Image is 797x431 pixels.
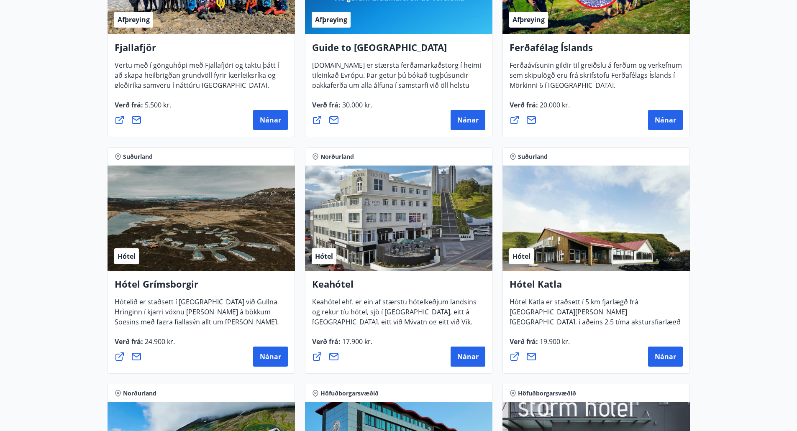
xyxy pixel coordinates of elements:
span: 24.900 kr. [143,337,175,346]
span: Verð frá : [115,337,175,353]
span: 17.900 kr. [341,337,372,346]
span: Vertu með í gönguhópi með Fjallafjöri og taktu þátt í að skapa heilbrigðan grundvöll fyrir kærlei... [115,61,279,97]
span: Suðurland [123,153,153,161]
span: Afþreying [315,15,347,24]
span: 19.900 kr. [538,337,570,346]
h4: Guide to [GEOGRAPHIC_DATA] [312,41,485,60]
span: Nánar [655,352,676,361]
span: [DOMAIN_NAME] er stærsta ferðamarkaðstorg í heimi tileinkað Evrópu. Þar getur þú bókað tugþúsundi... [312,61,481,117]
button: Nánar [451,347,485,367]
span: Verð frá : [312,337,372,353]
span: 20.000 kr. [538,100,570,110]
span: Norðurland [123,389,156,398]
span: Hótel Katla er staðsett í 5 km fjarlægð frá [GEOGRAPHIC_DATA][PERSON_NAME][GEOGRAPHIC_DATA], í að... [510,297,681,343]
button: Nánar [253,110,288,130]
span: Hótelið er staðsett í [GEOGRAPHIC_DATA] við Gullna Hringinn í kjarri vöxnu [PERSON_NAME] á bökkum... [115,297,279,353]
h4: Keahótel [312,278,485,297]
span: Verð frá : [510,337,570,353]
h4: Ferðafélag Íslands [510,41,683,60]
span: Afþreying [513,15,545,24]
span: Verð frá : [115,100,171,116]
span: Keahótel ehf. er ein af stærstu hótelkeðjum landsins og rekur tíu hótel, sjö í [GEOGRAPHIC_DATA],... [312,297,477,353]
h4: Fjallafjör [115,41,288,60]
span: Verð frá : [510,100,570,116]
h4: Hótel Katla [510,278,683,297]
span: Hótel [513,252,530,261]
span: Höfuðborgarsvæðið [518,389,576,398]
span: Verð frá : [312,100,372,116]
span: Ferðaávísunin gildir til greiðslu á ferðum og verkefnum sem skipulögð eru frá skrifstofu Ferðafél... [510,61,682,97]
span: Nánar [457,115,479,125]
span: 5.500 kr. [143,100,171,110]
span: Nánar [260,352,281,361]
button: Nánar [648,347,683,367]
span: Nánar [655,115,676,125]
button: Nánar [451,110,485,130]
span: Norðurland [320,153,354,161]
span: Hótel [118,252,136,261]
span: Höfuðborgarsvæðið [320,389,379,398]
h4: Hótel Grímsborgir [115,278,288,297]
span: Nánar [457,352,479,361]
button: Nánar [648,110,683,130]
span: 30.000 kr. [341,100,372,110]
span: Afþreying [118,15,150,24]
span: Suðurland [518,153,548,161]
span: Hótel [315,252,333,261]
span: Nánar [260,115,281,125]
button: Nánar [253,347,288,367]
